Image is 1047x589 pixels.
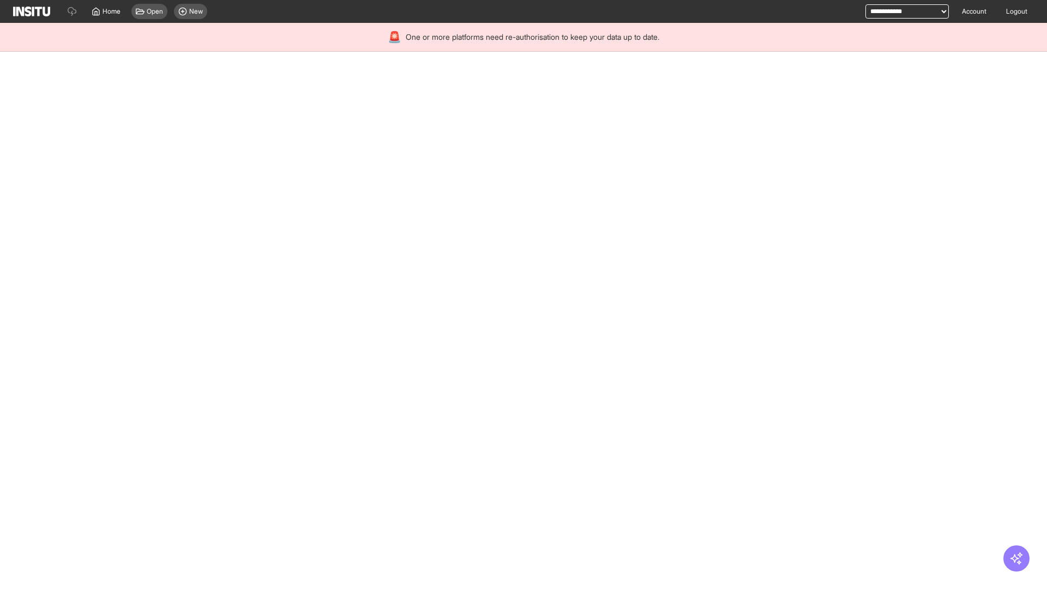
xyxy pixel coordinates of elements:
[103,7,121,16] span: Home
[189,7,203,16] span: New
[147,7,163,16] span: Open
[406,32,659,43] span: One or more platforms need re-authorisation to keep your data up to date.
[13,7,50,16] img: Logo
[388,29,401,45] div: 🚨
